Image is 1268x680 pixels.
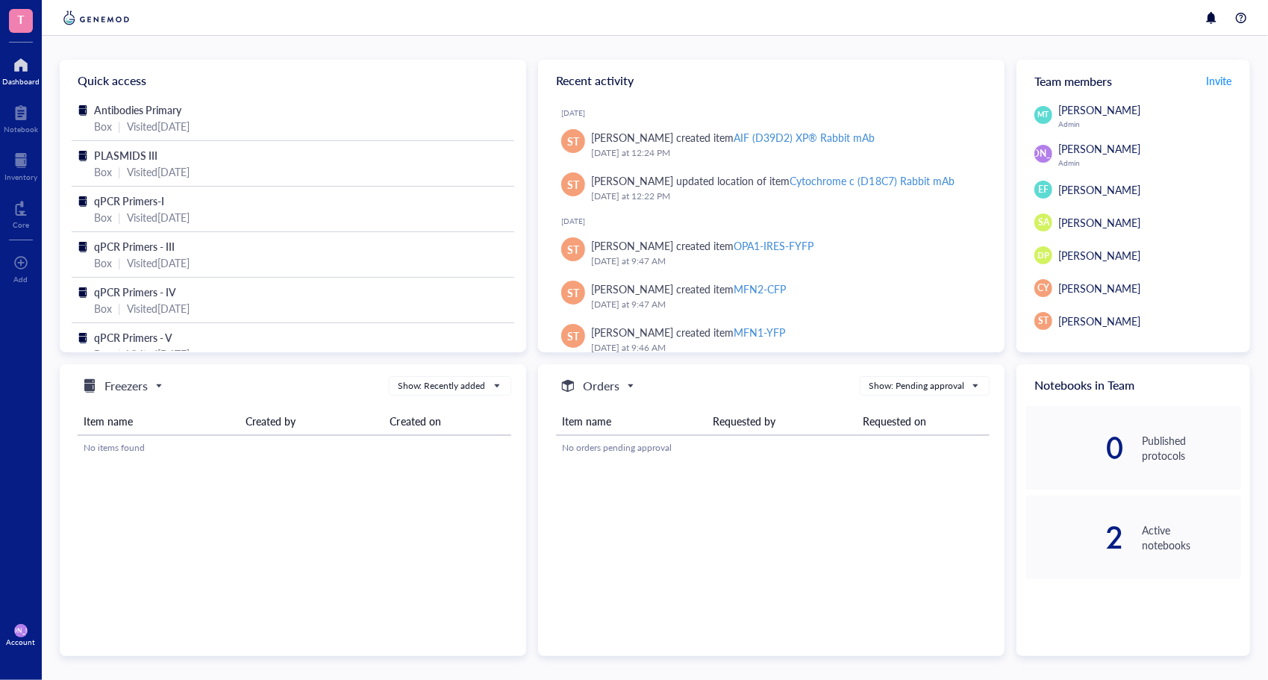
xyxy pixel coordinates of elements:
div: 0 [1025,436,1124,460]
div: Show: Pending approval [869,379,964,393]
div: No items found [84,441,505,455]
div: Notebook [4,125,38,134]
div: Show: Recently added [398,379,486,393]
div: [DATE] at 12:22 PM [591,189,981,204]
div: Team members [1016,60,1250,102]
span: [PERSON_NAME] [1058,215,1140,230]
span: DP [1038,249,1049,262]
div: Box [94,300,112,316]
span: [PERSON_NAME] [1058,141,1140,156]
div: [DATE] at 9:47 AM [591,297,981,312]
div: MFN1-YFP [734,325,785,340]
div: [PERSON_NAME] updated location of item [591,172,955,189]
span: qPCR Primers-I [94,193,164,208]
div: No orders pending approval [562,441,984,455]
a: ST[PERSON_NAME] created itemOPA1-IRES-FYFP[DATE] at 9:47 AM [550,231,993,275]
span: T [17,10,25,28]
div: [DATE] [561,216,993,225]
div: Recent activity [538,60,1005,102]
span: Invite [1206,73,1231,88]
span: CY [1037,281,1049,295]
div: Dashboard [2,77,40,86]
div: Visited [DATE] [127,209,190,225]
th: Created on [384,408,511,435]
div: [DATE] at 12:24 PM [591,146,981,160]
div: Notebooks in Team [1016,364,1250,406]
div: AIF (D39D2) XP® Rabbit mAb [734,130,875,145]
button: Invite [1205,69,1232,93]
th: Requested on [858,408,990,435]
div: Box [94,118,112,134]
div: Quick access [60,60,526,102]
div: OPA1-IRES-FYFP [734,238,813,253]
div: Visited [DATE] [127,163,190,180]
div: Box [94,346,112,362]
div: [PERSON_NAME] created item [591,281,786,297]
div: Inventory [4,172,37,181]
div: | [118,300,121,316]
a: ST[PERSON_NAME] created itemMFN2-CFP[DATE] at 9:47 AM [550,275,993,318]
div: Visited [DATE] [127,346,190,362]
div: Visited [DATE] [127,118,190,134]
div: Cytochrome c (D18C7) Rabbit mAb [790,173,955,188]
div: MFN2-CFP [734,281,786,296]
span: [PERSON_NAME] [1058,102,1140,117]
a: Notebook [4,101,38,134]
span: PLASMIDS III [94,148,157,163]
span: [PERSON_NAME] [1008,147,1080,160]
span: qPCR Primers - IV [94,284,176,299]
div: Box [94,255,112,271]
a: Inventory [4,149,37,181]
a: ST[PERSON_NAME] updated location of itemCytochrome c (D18C7) Rabbit mAb[DATE] at 12:22 PM [550,166,993,210]
div: Core [13,220,29,229]
img: genemod-logo [60,9,133,27]
div: [DATE] [561,108,993,117]
span: qPCR Primers - V [94,330,172,345]
span: ST [567,328,579,344]
span: [PERSON_NAME] [1058,314,1140,328]
div: Admin [1058,158,1241,167]
th: Item name [556,408,707,435]
div: Active notebooks [1143,523,1241,552]
div: | [118,118,121,134]
span: [PERSON_NAME] [1058,248,1140,263]
div: Box [94,163,112,180]
a: Dashboard [2,53,40,86]
div: Add [14,275,28,284]
div: Published protocols [1143,433,1241,463]
h5: Freezers [104,377,148,395]
span: ST [567,176,579,193]
span: ST [567,133,579,149]
span: qPCR Primers - III [94,239,175,254]
span: ST [567,284,579,301]
div: 2 [1025,525,1124,549]
span: Antibodies Primary [94,102,181,117]
div: [DATE] at 9:47 AM [591,254,981,269]
div: Box [94,209,112,225]
div: [PERSON_NAME] created item [591,237,813,254]
a: ST[PERSON_NAME] created itemMFN1-YFP[DATE] at 9:46 AM [550,318,993,361]
div: | [118,255,121,271]
div: | [118,163,121,180]
div: [PERSON_NAME] created item [591,129,875,146]
div: | [118,209,121,225]
div: Account [7,637,36,646]
th: Item name [78,408,240,435]
div: Visited [DATE] [127,300,190,316]
span: [PERSON_NAME] [1058,182,1140,197]
th: Requested by [707,408,858,435]
span: ST [567,241,579,258]
div: | [118,346,121,362]
div: Visited [DATE] [127,255,190,271]
span: SA [1038,216,1049,229]
span: MT [1038,109,1049,120]
h5: Orders [583,377,619,395]
a: ST[PERSON_NAME] created itemAIF (D39D2) XP® Rabbit mAb[DATE] at 12:24 PM [550,123,993,166]
span: ST [1038,314,1049,328]
span: EF [1038,183,1049,196]
div: [PERSON_NAME] created item [591,324,785,340]
th: Created by [240,408,384,435]
a: Core [13,196,29,229]
span: [PERSON_NAME] [1058,281,1140,296]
